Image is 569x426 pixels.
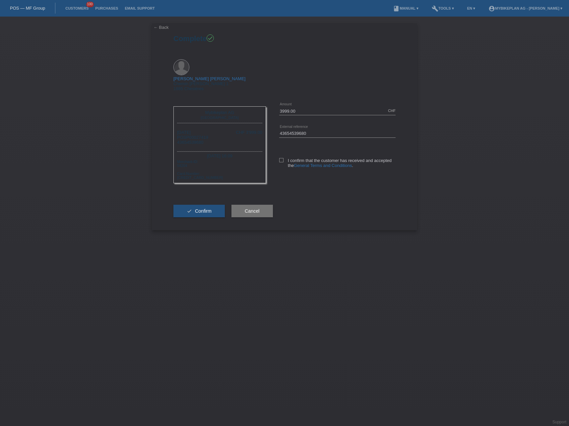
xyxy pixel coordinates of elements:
label: I confirm that the customer has received and accepted the . [279,158,396,168]
a: account_circleMybikeplan AG - [PERSON_NAME] ▾ [485,6,566,10]
span: Confirm [195,208,212,214]
h1: Complete [173,34,396,43]
span: 100 [86,2,94,7]
span: 43654539680 [177,140,204,145]
div: Chemin [PERSON_NAME] 1 1885 Chesières [173,76,245,91]
span: Cancel [245,208,260,214]
div: [DATE] POSP00027419 [177,130,208,145]
i: check [207,35,213,41]
button: check Confirm [173,205,225,217]
a: buildTools ▾ [428,6,457,10]
div: Merchant-ID: 54204 Card-Number: [CREDIT_CARD_NUMBER] [177,159,262,180]
i: book [393,5,400,12]
a: General Terms and Conditions [294,163,352,168]
i: check [187,208,192,214]
a: [PERSON_NAME] [PERSON_NAME] [173,76,245,81]
a: Support [552,420,566,424]
i: account_circle [488,5,495,12]
div: [DATE] 16:09 [177,151,262,159]
a: Email Support [121,6,158,10]
div: CHF 3'999.00 [236,130,262,135]
a: ← Back [154,25,169,30]
div: [GEOGRAPHIC_DATA] [179,115,261,120]
a: bookManual ▾ [390,6,422,10]
div: Mybikeplan AG [179,110,261,115]
button: Cancel [231,205,273,217]
a: Purchases [92,6,121,10]
div: CHF [388,109,396,113]
a: POS — MF Group [10,6,45,11]
a: Customers [62,6,92,10]
i: build [432,5,438,12]
a: EN ▾ [464,6,478,10]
